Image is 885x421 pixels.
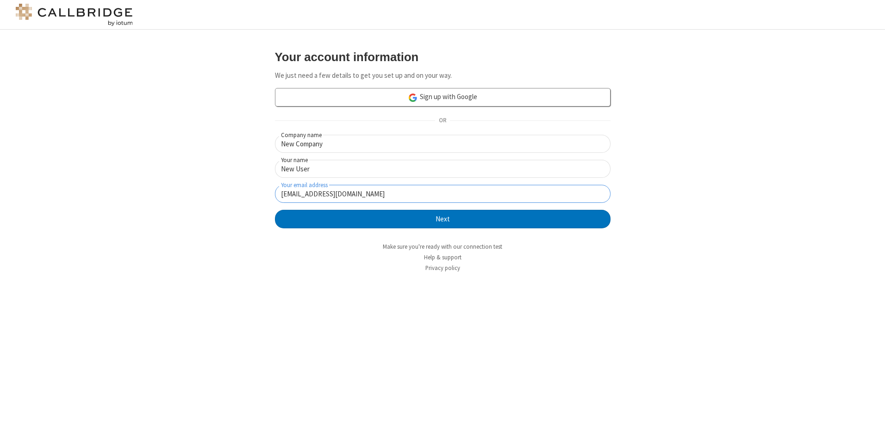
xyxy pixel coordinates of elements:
[275,70,611,81] p: We just need a few details to get you set up and on your way.
[424,253,461,261] a: Help & support
[435,114,450,127] span: OR
[275,185,611,203] input: Your email address
[275,210,611,228] button: Next
[275,88,611,107] a: Sign up with Google
[275,160,611,178] input: Your name
[408,93,418,103] img: google-icon.png
[425,264,460,272] a: Privacy policy
[275,50,611,63] h3: Your account information
[383,243,502,251] a: Make sure you're ready with our connection test
[14,4,134,26] img: logo@2x.png
[275,135,611,153] input: Company name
